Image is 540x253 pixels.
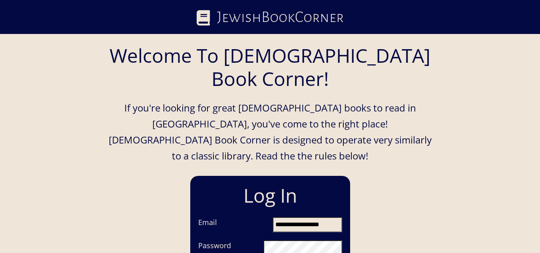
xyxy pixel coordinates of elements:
h1: Welcome To [DEMOGRAPHIC_DATA] Book Corner! [108,36,432,98]
a: JewishBookCorner [197,5,344,29]
label: Email [198,217,217,229]
h1: Log In [194,180,346,211]
label: Password [198,240,231,252]
p: If you're looking for great [DEMOGRAPHIC_DATA] books to read in [GEOGRAPHIC_DATA], you've come to... [108,100,432,164]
